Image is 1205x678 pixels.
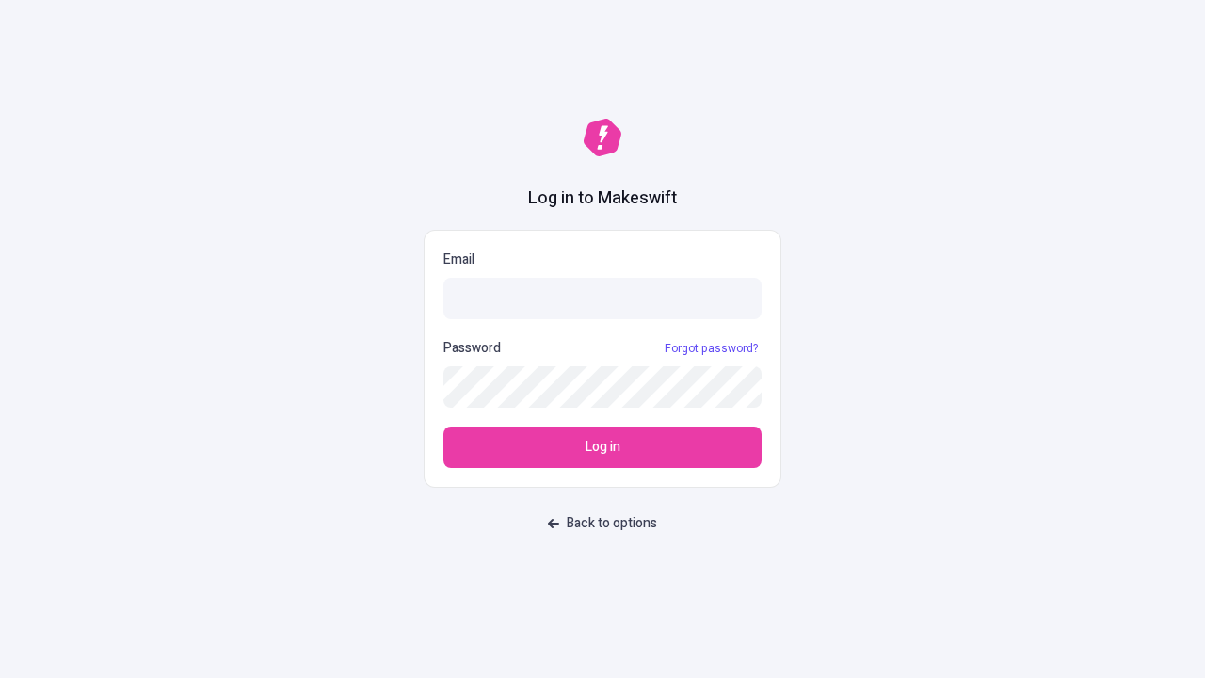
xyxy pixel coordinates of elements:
[567,513,657,534] span: Back to options
[537,507,668,541] button: Back to options
[586,437,620,458] span: Log in
[443,278,762,319] input: Email
[443,427,762,468] button: Log in
[661,341,762,356] a: Forgot password?
[443,338,501,359] p: Password
[528,186,677,211] h1: Log in to Makeswift
[443,250,762,270] p: Email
